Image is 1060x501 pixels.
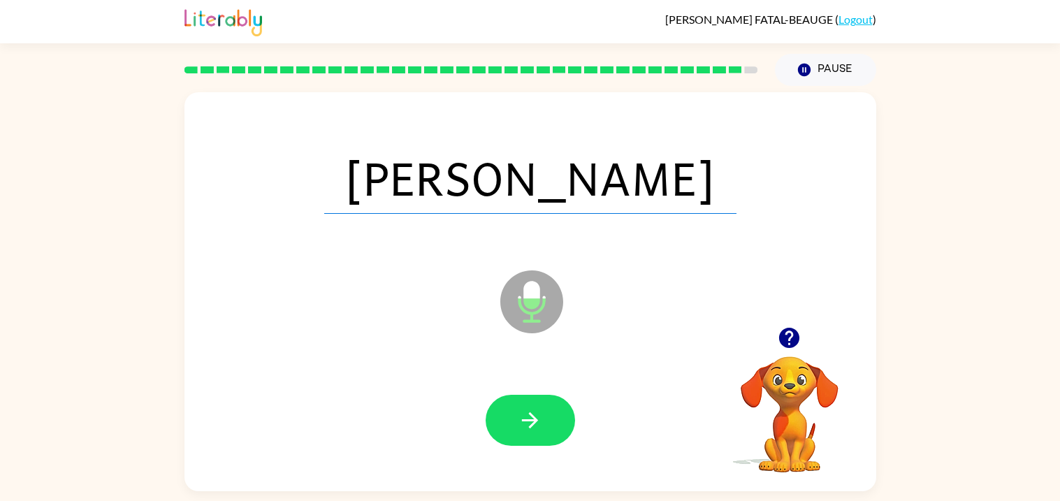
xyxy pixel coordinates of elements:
[665,13,876,26] div: ( )
[775,54,876,86] button: Pause
[720,335,859,474] video: Your browser must support playing .mp4 files to use Literably. Please try using another browser.
[665,13,835,26] span: [PERSON_NAME] FATAL-BEAUGE
[838,13,873,26] a: Logout
[324,141,736,214] span: [PERSON_NAME]
[184,6,262,36] img: Literably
